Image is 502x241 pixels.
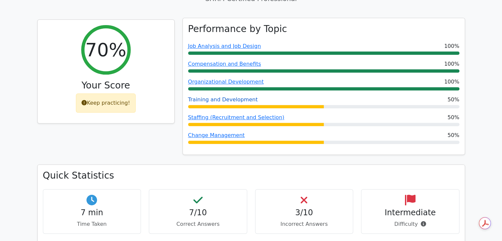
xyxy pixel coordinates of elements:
[261,220,348,228] p: Incorrect Answers
[43,80,169,91] h3: Your Score
[188,114,284,120] a: Staffing (Recruitment and Selection)
[448,131,459,139] span: 50%
[444,60,459,68] span: 100%
[444,42,459,50] span: 100%
[76,93,136,113] div: Keep practicing!
[85,39,126,61] h2: 70%
[43,170,459,181] h3: Quick Statistics
[49,208,136,218] h4: 7 min
[154,208,242,218] h4: 7/10
[448,96,459,104] span: 50%
[261,208,348,218] h4: 3/10
[448,114,459,121] span: 50%
[188,23,287,35] h3: Performance by Topic
[367,220,454,228] p: Difficulty
[154,220,242,228] p: Correct Answers
[188,61,261,67] a: Compensation and Benefits
[367,208,454,218] h4: Intermediate
[188,132,245,138] a: Change Management
[444,78,459,86] span: 100%
[188,96,258,103] a: Training and Development
[188,79,264,85] a: Organizational Development
[188,43,261,49] a: Job Analysis and Job Design
[49,220,136,228] p: Time Taken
